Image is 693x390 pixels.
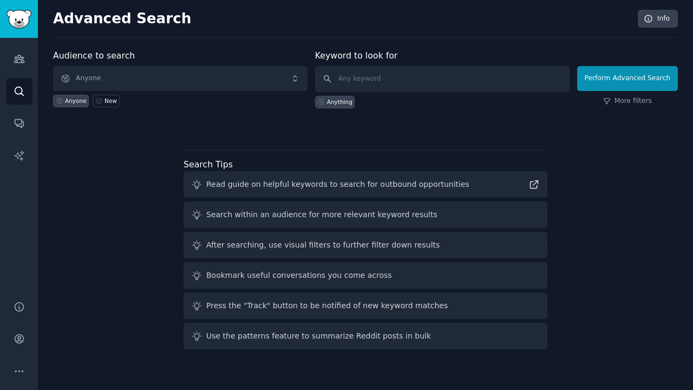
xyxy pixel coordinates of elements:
button: Anyone [53,66,308,91]
img: GummySearch logo [6,10,31,29]
a: New [93,95,119,107]
div: Anything [327,98,352,106]
button: Perform Advanced Search [577,66,678,91]
div: Search within an audience for more relevant keyword results [206,209,437,220]
label: Audience to search [53,50,135,61]
div: Press the "Track" button to be notified of new keyword matches [206,300,448,311]
div: Read guide on helpful keywords to search for outbound opportunities [206,179,469,190]
div: New [104,97,117,105]
input: Any keyword [315,66,570,92]
a: Info [638,10,678,28]
div: After searching, use visual filters to further filter down results [206,239,440,251]
a: More filters [603,96,652,106]
h2: Advanced Search [53,10,632,28]
div: Use the patterns feature to summarize Reddit posts in bulk [206,330,431,342]
div: Bookmark useful conversations you come across [206,270,392,281]
label: Keyword to look for [315,50,398,61]
div: Anyone [65,97,87,105]
label: Search Tips [184,159,233,170]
